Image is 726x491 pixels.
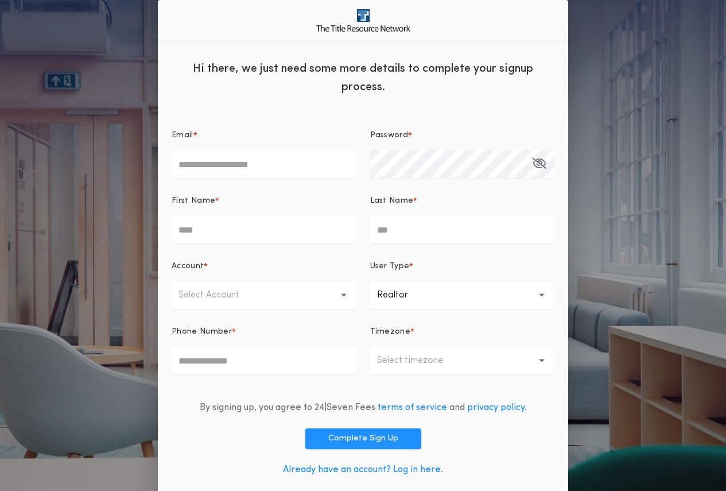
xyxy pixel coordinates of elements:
[378,403,447,412] a: terms of service
[172,326,232,338] p: Phone Number
[172,195,215,207] p: First Name
[172,261,204,272] p: Account
[370,216,555,243] input: Last Name*
[532,150,546,178] button: Password*
[200,401,527,415] div: By signing up, you agree to 24|Seven Fees and
[158,51,568,102] div: Hi there, we just need some more details to complete your signup process.
[172,281,356,309] button: Select Account
[172,347,356,374] input: Phone Number*
[172,150,356,178] input: Email*
[172,216,356,243] input: First Name*
[305,428,421,449] button: Complete Sign Up
[172,130,193,141] p: Email
[467,403,527,412] a: privacy policy.
[377,288,426,302] p: Realtor
[377,354,461,368] p: Select timezone
[370,150,555,178] input: Password*
[370,347,555,374] button: Select timezone
[370,130,409,141] p: Password
[370,326,411,338] p: Timezone
[370,195,414,207] p: Last Name
[178,288,258,302] p: Select Account
[370,281,555,309] button: Realtor
[283,465,443,474] a: Already have an account? Log in here.
[316,9,410,32] img: logo
[370,261,410,272] p: User Type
